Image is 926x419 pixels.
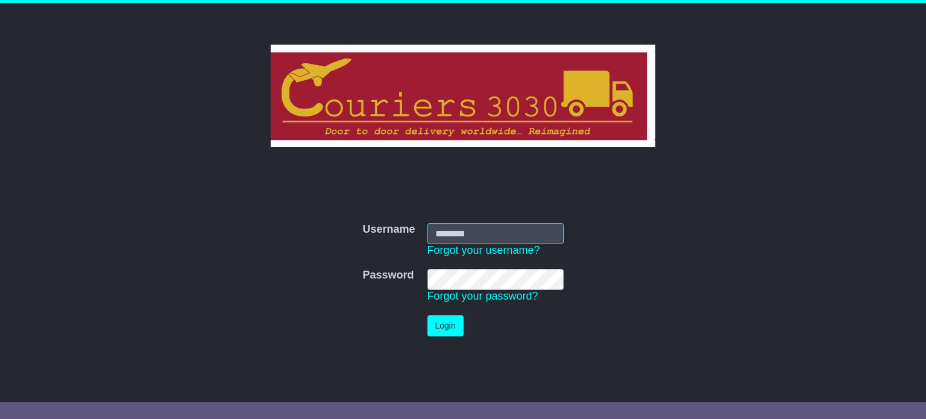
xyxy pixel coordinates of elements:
[427,244,540,256] a: Forgot your username?
[271,45,656,147] img: Couriers 3030
[362,269,414,282] label: Password
[362,223,415,236] label: Username
[427,290,538,302] a: Forgot your password?
[427,315,464,336] button: Login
